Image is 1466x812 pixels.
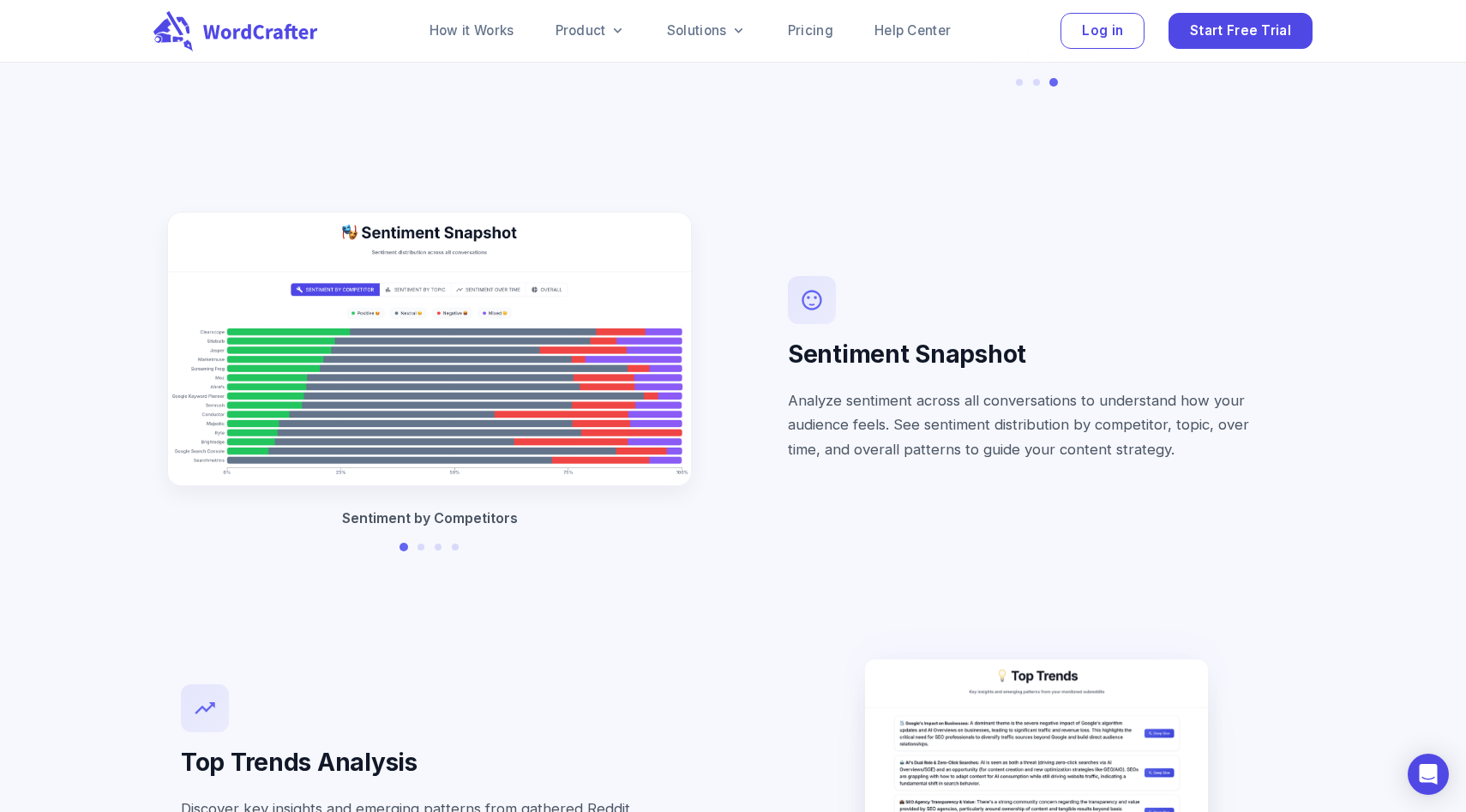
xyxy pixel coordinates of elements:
[168,213,691,484] img: Sentiment by Competitors
[788,388,1285,462] p: Analyze sentiment across all conversations to understand how your audience feels. See sentiment d...
[788,21,833,41] a: Pricing
[1082,20,1123,43] span: Log in
[1060,13,1145,50] button: Log in
[181,746,678,779] h4: Top Trends Analysis
[874,21,951,41] a: Help Center
[1190,20,1291,43] span: Start Free Trial
[430,21,514,41] a: How it Works
[342,508,518,528] p: Sentiment by Competitors
[1169,13,1313,50] button: Start Free Trial
[788,338,1285,371] h4: Sentiment Snapshot
[1408,754,1449,795] div: Open Intercom Messenger
[556,21,626,41] a: Product
[667,21,747,41] a: Solutions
